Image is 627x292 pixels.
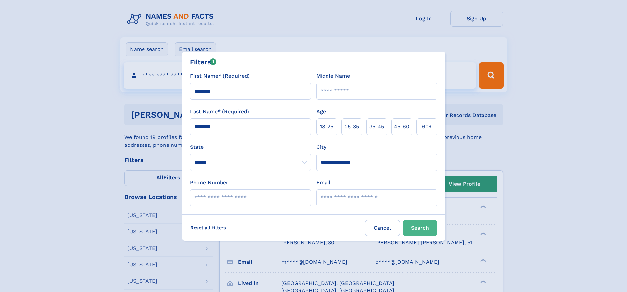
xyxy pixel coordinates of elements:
[190,179,228,187] label: Phone Number
[345,123,359,131] span: 25‑35
[403,220,437,236] button: Search
[190,143,311,151] label: State
[316,143,326,151] label: City
[316,179,330,187] label: Email
[394,123,409,131] span: 45‑60
[190,57,217,67] div: Filters
[316,108,326,116] label: Age
[316,72,350,80] label: Middle Name
[320,123,333,131] span: 18‑25
[369,123,384,131] span: 35‑45
[365,220,400,236] label: Cancel
[422,123,432,131] span: 60+
[186,220,230,236] label: Reset all filters
[190,72,250,80] label: First Name* (Required)
[190,108,249,116] label: Last Name* (Required)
